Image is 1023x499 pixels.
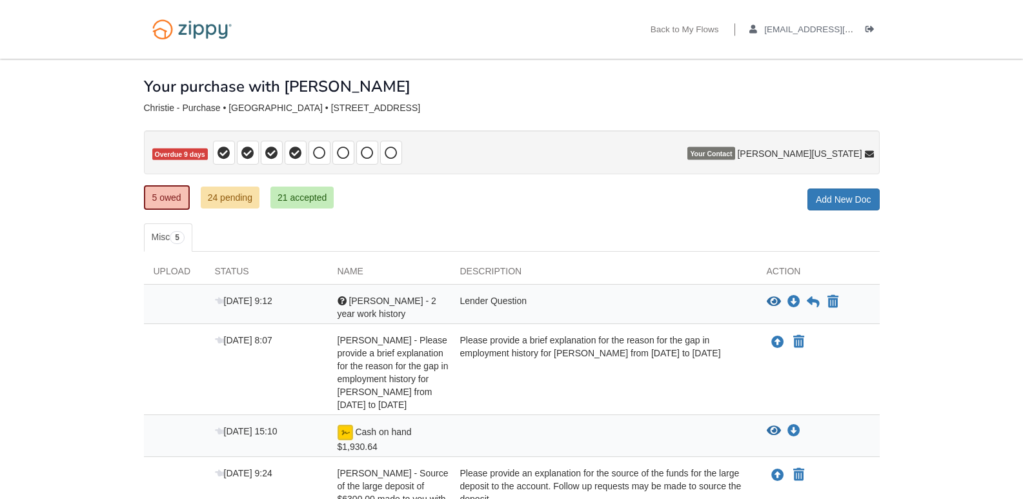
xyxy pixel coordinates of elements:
[328,265,451,284] div: Name
[451,294,757,320] div: Lender Question
[767,296,781,309] button: View Alissa - 2 year work history
[451,334,757,411] div: Please provide a brief explanation for the reason for the gap in employment history for [PERSON_N...
[201,187,259,209] a: 24 pending
[270,187,334,209] a: 21 accepted
[792,334,805,350] button: Declare Alissa Christie - Please provide a brief explanation for the reason for the gap in employ...
[826,294,840,310] button: Declare Alissa - 2 year work history not applicable
[770,467,785,484] button: Upload Linda Vanassche - Source of the large deposit of $6300.00 made to you with PNC Checking on...
[144,185,190,210] a: 5 owed
[787,297,800,307] a: Download Alissa - 2 year work history
[170,231,185,244] span: 5
[215,468,272,478] span: [DATE] 9:24
[338,296,436,319] span: [PERSON_NAME] - 2 year work history
[651,25,719,37] a: Back to My Flows
[144,265,205,284] div: Upload
[792,467,805,483] button: Declare Linda Vanassche - Source of the large deposit of $6300.00 made to you with PNC Checking o...
[338,425,353,440] img: esign
[144,103,880,114] div: Christie - Purchase • [GEOGRAPHIC_DATA] • [STREET_ADDRESS]
[215,296,272,306] span: [DATE] 9:12
[687,147,734,160] span: Your Contact
[144,13,240,46] img: Logo
[215,335,272,345] span: [DATE] 8:07
[451,265,757,284] div: Description
[764,25,912,34] span: drmomma789@aol.com
[737,147,862,160] span: [PERSON_NAME][US_STATE]
[757,265,880,284] div: Action
[767,425,781,438] button: View Cash on hand $1,930.64
[152,148,208,161] span: Overdue 9 days
[205,265,328,284] div: Status
[749,25,913,37] a: edit profile
[807,188,880,210] a: Add New Doc
[338,427,412,452] span: Cash on hand $1,930.64
[338,335,449,410] span: [PERSON_NAME] - Please provide a brief explanation for the reason for the gap in employment histo...
[787,426,800,436] a: Download Cash on hand $1,930.64
[144,223,192,252] a: Misc
[866,25,880,37] a: Log out
[215,426,278,436] span: [DATE] 15:10
[770,334,785,351] button: Upload Alissa Christie - Please provide a brief explanation for the reason for the gap in employm...
[144,78,410,95] h1: Your purchase with [PERSON_NAME]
